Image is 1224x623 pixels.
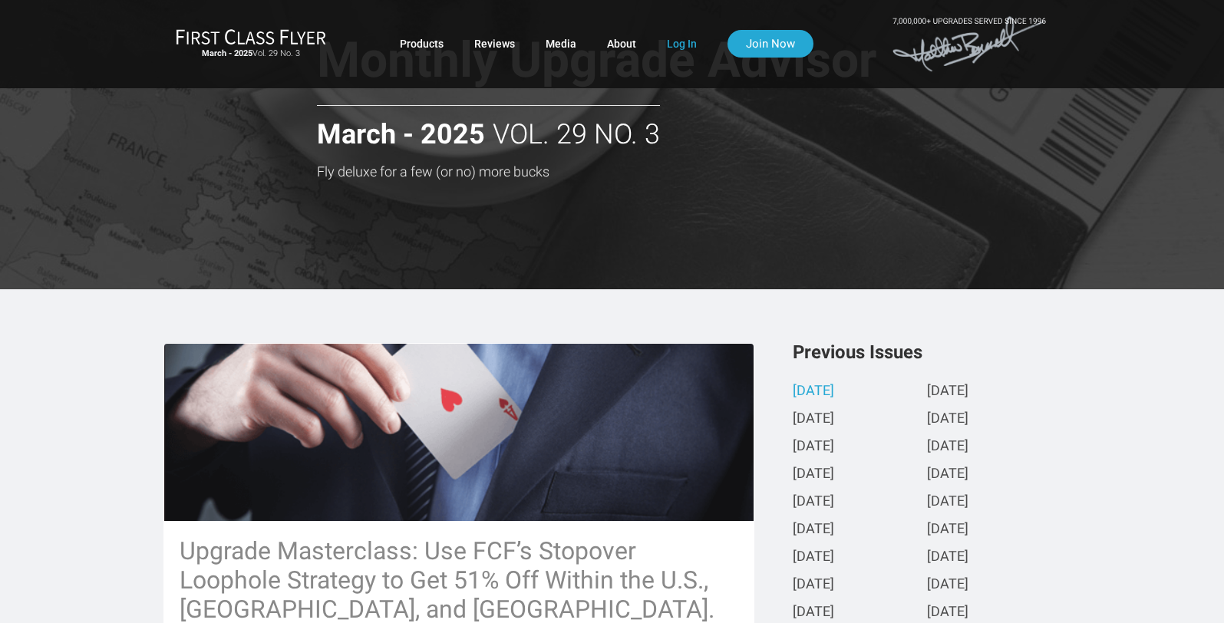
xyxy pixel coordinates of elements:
a: Media [546,30,576,58]
a: First Class FlyerMarch - 2025Vol. 29 No. 3 [176,28,326,59]
a: [DATE] [927,494,968,510]
img: First Class Flyer [176,28,326,44]
a: [DATE] [793,439,834,455]
a: [DATE] [793,411,834,427]
a: [DATE] [793,605,834,621]
small: Vol. 29 No. 3 [176,48,326,59]
a: [DATE] [927,384,968,400]
h2: Vol. 29 No. 3 [317,105,660,150]
a: Join Now [727,30,813,58]
a: [DATE] [793,577,834,593]
a: [DATE] [793,384,834,400]
h3: Fly deluxe for a few (or no) more bucks [317,164,985,180]
a: [DATE] [793,522,834,538]
a: [DATE] [927,466,968,483]
h3: Previous Issues [793,343,1061,361]
strong: March - 2025 [317,120,485,150]
a: [DATE] [927,439,968,455]
a: About [607,30,636,58]
a: [DATE] [793,494,834,510]
a: [DATE] [927,577,968,593]
a: [DATE] [927,605,968,621]
a: [DATE] [927,411,968,427]
strong: March - 2025 [202,48,252,58]
a: Reviews [474,30,515,58]
a: Products [400,30,444,58]
a: [DATE] [793,549,834,565]
a: [DATE] [793,466,834,483]
a: Log In [667,30,697,58]
a: [DATE] [927,549,968,565]
a: [DATE] [927,522,968,538]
